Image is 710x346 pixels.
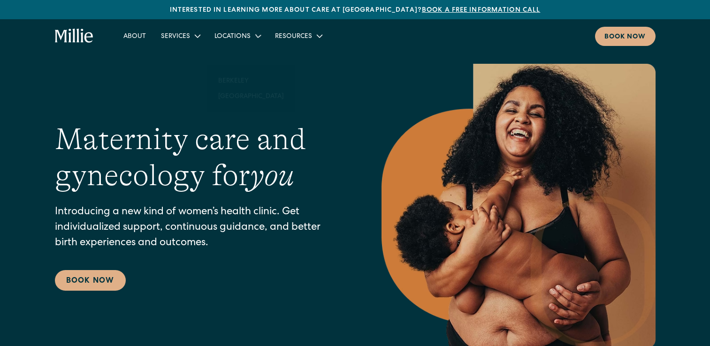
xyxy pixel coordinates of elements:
[422,7,540,14] a: Book a free information call
[604,32,646,42] div: Book now
[214,32,251,42] div: Locations
[55,121,344,194] h1: Maternity care and gynecology for
[55,270,126,291] a: Book Now
[275,32,312,42] div: Resources
[207,28,267,44] div: Locations
[161,32,190,42] div: Services
[267,28,329,44] div: Resources
[250,158,294,192] em: you
[55,205,344,251] p: Introducing a new kind of women’s health clinic. Get individualized support, continuous guidance,...
[207,65,295,111] nav: Locations
[153,28,207,44] div: Services
[211,88,291,104] a: [GEOGRAPHIC_DATA]
[55,29,94,44] a: home
[116,28,153,44] a: About
[211,73,291,88] a: Berkeley
[595,27,656,46] a: Book now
